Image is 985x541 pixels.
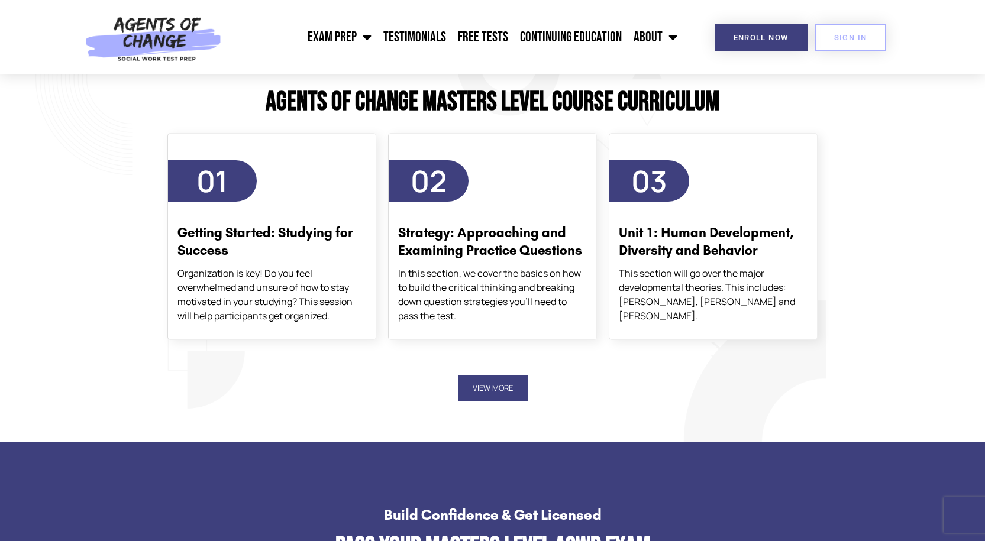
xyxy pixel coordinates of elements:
div: This section will go over the major developmental theories. This includes: [PERSON_NAME], [PERSON... [619,266,808,323]
div: Organization is key! Do you feel overwhelmed and unsure of how to stay motivated in your studying... [177,266,366,323]
a: Testimonials [377,22,452,52]
nav: Menu [228,22,683,52]
h3: Strategy: Approaching and Examining Practice Questions [398,224,587,260]
a: Enroll Now [715,24,808,51]
h3: Getting Started: Studying for Success [177,224,366,260]
a: Continuing Education [514,22,628,52]
span: 02 [411,161,447,201]
button: View More [458,375,528,401]
span: Enroll Now [734,34,789,41]
div: In this section, we cover the basics on how to build the critical thinking and breaking down ques... [398,266,587,323]
h4: Build Confidence & Get Licensed [65,507,920,522]
span: 01 [196,161,228,201]
h3: Unit 1: Human Development, Diversity and Behavior [619,224,808,260]
a: About [628,22,683,52]
span: 03 [631,161,667,201]
a: Exam Prep [302,22,377,52]
a: SIGN IN [815,24,886,51]
a: Free Tests [452,22,514,52]
h2: Agents of Change Masters Level Course Curriculum [162,89,824,115]
span: SIGN IN [834,34,867,41]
